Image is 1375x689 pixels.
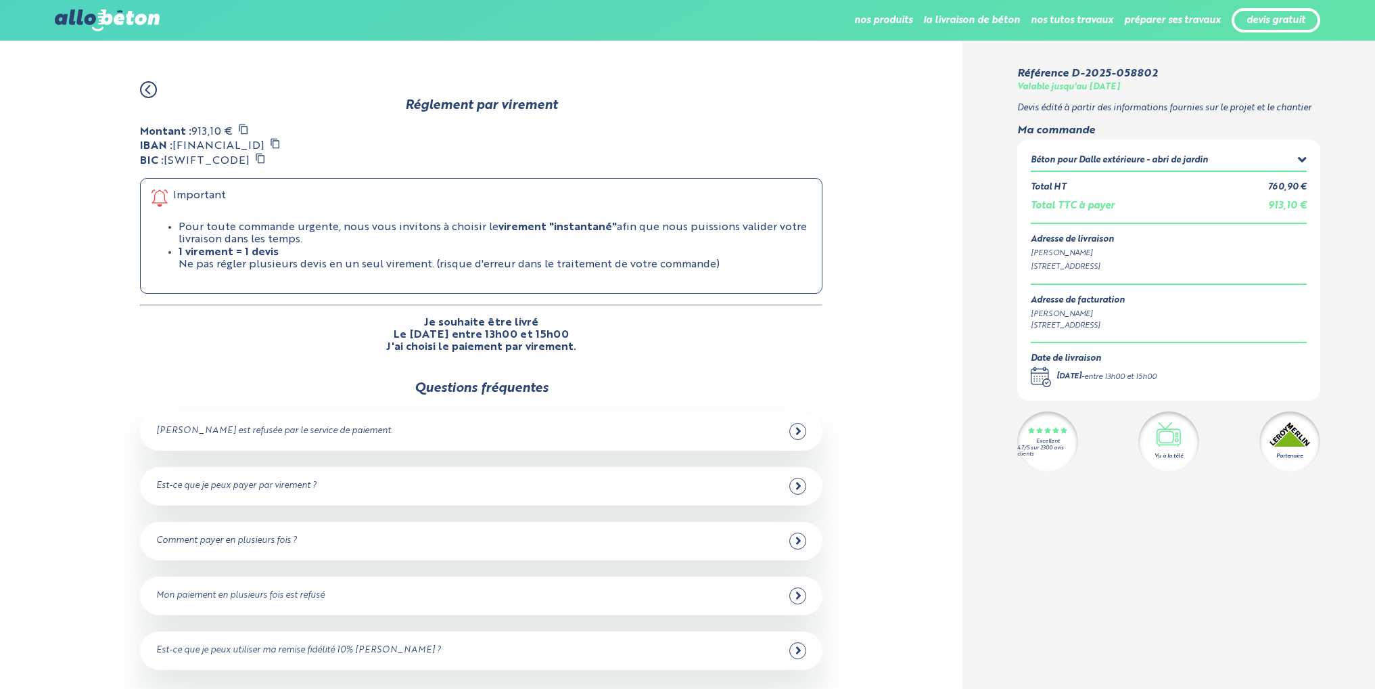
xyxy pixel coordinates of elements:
[1255,636,1360,674] iframe: Help widget launcher
[1017,445,1078,458] div: 4.7/5 sur 2300 avis clients
[1031,248,1306,259] div: [PERSON_NAME]
[179,247,279,258] strong: 1 virement = 1 devis
[1276,452,1303,460] div: Partenaire
[1031,235,1306,245] div: Adresse de livraison
[854,4,912,37] li: nos produits
[1246,15,1305,26] a: devis gratuit
[923,4,1020,37] li: la livraison de béton
[1031,200,1115,212] div: Total TTC à payer
[1031,156,1208,166] div: Béton pour Dalle extérieure - abri de jardin
[1056,372,1157,383] div: -
[1017,68,1157,80] div: Référence D-2025-058802
[140,124,822,354] div: 913,10 € [FINANCIAL_ID] [SWIFT_CODE]
[1124,4,1221,37] li: préparer ses travaux
[156,481,317,491] div: Est-ce que je peux payer par virement ?
[179,246,810,271] li: Ne pas régler plusieurs devis en un seul virement. (risque d'erreur dans le traitement de votre c...
[1017,125,1320,137] div: Ma commande
[152,190,810,210] div: Important
[394,329,569,341] p: Le [DATE] entre 13h00 et 15h00
[1031,296,1125,306] div: Adresse de facturation
[1031,354,1157,364] div: Date de livraison
[1155,452,1183,460] div: Vu à la télé
[1036,439,1060,445] div: Excellent
[270,138,281,152] div: Copier
[386,341,576,353] p: J'ai choisi le paiement par virement.
[1031,261,1306,273] div: [STREET_ADDRESS]
[156,591,325,601] div: Mon paiement en plusieurs fois est refusé
[1031,309,1125,320] div: [PERSON_NAME]
[238,124,249,138] div: Copier
[498,222,617,233] strong: virement "instantané"
[156,536,297,546] div: Comment payer en plusieurs fois ?
[1268,183,1307,193] div: 760,90 €
[1056,372,1081,383] div: [DATE]
[140,127,191,137] strong: Montant :
[140,98,822,113] div: Réglement par virement
[255,153,266,167] div: Copier
[140,156,164,166] strong: BIC :
[415,381,549,396] div: Questions fréquentes
[156,426,392,437] div: [PERSON_NAME] est refusée par le service de paiement.
[1017,104,1320,114] p: Devis édité à partir des informations fournies sur le projet et le chantier
[1031,183,1066,193] div: Total HT
[1084,372,1157,383] div: entre 13h00 et 15h00
[424,317,538,329] p: Je souhaite être livré
[140,141,172,152] strong: IBAN :
[1017,83,1120,93] div: Valable jusqu'au [DATE]
[1031,4,1113,37] li: nos tutos travaux
[1031,153,1306,170] summary: Béton pour Dalle extérieure - abri de jardin
[179,221,810,246] li: Pour toute commande urgente, nous vous invitons à choisir le afin que nous puissions valider votr...
[55,9,159,31] img: allobéton
[156,646,441,656] div: Est-ce que je peux utiliser ma remise fidélité 10% [PERSON_NAME] ?
[1268,201,1307,210] span: 913,10 €
[1031,320,1125,332] div: [STREET_ADDRESS]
